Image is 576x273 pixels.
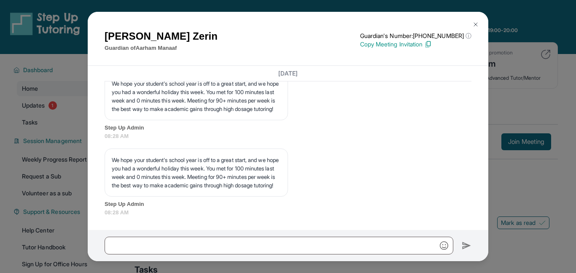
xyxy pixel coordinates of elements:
[105,69,471,78] h3: [DATE]
[105,124,471,132] span: Step Up Admin
[112,156,281,189] p: We hope your student's school year is off to a great start, and we hope you had a wonderful holid...
[424,41,432,48] img: Copy Icon
[360,32,471,40] p: Guardian's Number: [PHONE_NUMBER]
[472,21,479,28] img: Close Icon
[466,32,471,40] span: ⓘ
[112,79,281,113] p: We hope your student's school year is off to a great start, and we hope you had a wonderful holid...
[105,200,471,208] span: Step Up Admin
[105,29,218,44] h1: [PERSON_NAME] Zerin
[440,241,448,250] img: Emoji
[360,40,471,49] p: Copy Meeting Invitation
[462,241,471,251] img: Send icon
[105,132,471,141] span: 08:28 AM
[105,44,218,52] p: Guardian of Aarham Manaaf
[105,208,471,217] span: 08:28 AM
